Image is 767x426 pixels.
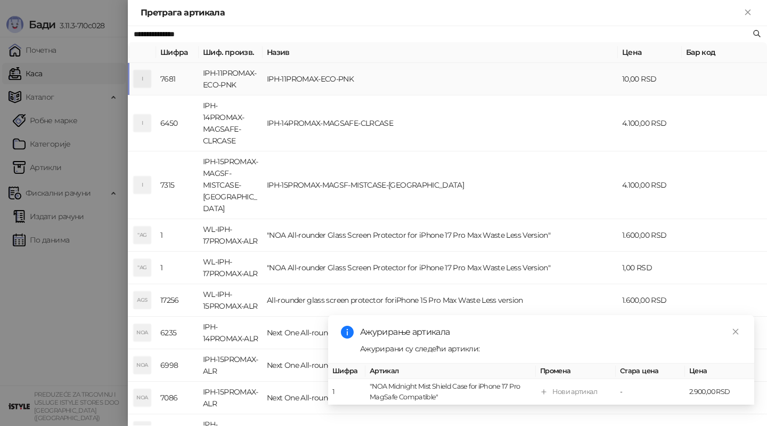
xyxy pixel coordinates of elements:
td: IPH-15PROMAX-MAGSF-MISTCASE-[GEOGRAPHIC_DATA] [263,151,618,219]
td: 1,00 RSD [618,252,682,284]
div: NOA [134,357,151,374]
th: Промена [536,364,616,379]
td: All-rounder glass screen protector foriPhone 15 Pro Max Waste Less version [263,284,618,317]
td: 6998 [156,349,199,382]
td: "NOA All-rounder Glass Screen Protector for iPhone 17 Pro Max Waste Less Version" [263,252,618,284]
th: Шиф. произв. [199,42,263,63]
button: Close [741,6,754,19]
td: WL-IPH-17PROMAX-ALR [199,219,263,252]
div: AGS [134,292,151,309]
td: 1 [156,252,199,284]
td: 7681 [156,63,199,95]
div: NOA [134,324,151,341]
td: "NOA All-rounder Glass Screen Protector for iPhone 17 Pro Max Waste Less Version" [263,219,618,252]
div: Нови артикал [552,387,597,397]
td: - [616,379,685,405]
td: 4.100,00 RSD [618,151,682,219]
div: I [134,176,151,194]
td: IPH-14PROMAX-ALR [199,317,263,349]
div: Претрага артикала [141,6,741,19]
td: IPH-11PROMAX-ECO-PNK [263,63,618,95]
td: WL-IPH-17PROMAX-ALR [199,252,263,284]
td: 6235 [156,317,199,349]
th: Цена [685,364,754,379]
th: Назив [263,42,618,63]
div: "AG [134,227,151,244]
th: Артикал [365,364,536,379]
td: 6450 [156,95,199,151]
span: close [732,328,739,335]
td: 1.600,00 RSD [618,219,682,252]
td: 10,00 RSD [618,63,682,95]
td: 1 [328,379,365,405]
th: Бар код [682,42,767,63]
td: 1.600,00 RSD [618,284,682,317]
div: I [134,115,151,132]
th: Цена [618,42,682,63]
div: Ажурирање артикала [360,326,741,339]
td: IPH-15PROMAX-ALR [199,382,263,414]
td: IPH-14PROMAX-MAGSAFE-CLRCASE [199,95,263,151]
td: WL-IPH-15PROMAX-ALR [199,284,263,317]
td: Next One All-rounder glass screen protector for iPhone 15 Pro Max [263,382,618,414]
div: NOA [134,389,151,406]
td: Next One All-rounder glass screen protector for iPhone 15 Pro Max [263,349,618,382]
a: Close [730,326,741,337]
td: "NOA Midnight Mist Shield Case for iPhone 17 Pro MagSafe Compatible" [365,379,536,405]
td: 7086 [156,382,199,414]
td: 2.900,00 RSD [685,379,754,405]
td: 7315 [156,151,199,219]
td: 4.100,00 RSD [618,95,682,151]
div: Ажурирани су следећи артикли: [360,343,741,355]
div: "AG [134,259,151,276]
td: IPH-15PROMAX-ALR [199,349,263,382]
th: Шифра [328,364,365,379]
td: 17256 [156,284,199,317]
th: Шифра [156,42,199,63]
td: IPH-15PROMAX-MAGSF-MISTCASE-[GEOGRAPHIC_DATA] [199,151,263,219]
td: 1 [156,219,199,252]
th: Стара цена [616,364,685,379]
td: IPH-14PROMAX-MAGSAFE-CLRCASE [263,95,618,151]
td: IPH-11PROMAX-ECO-PNK [199,63,263,95]
td: Next One All-rounder glass screen protector for iPhone 14 Pro Max [263,317,618,349]
div: I [134,70,151,87]
span: info-circle [341,326,354,339]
